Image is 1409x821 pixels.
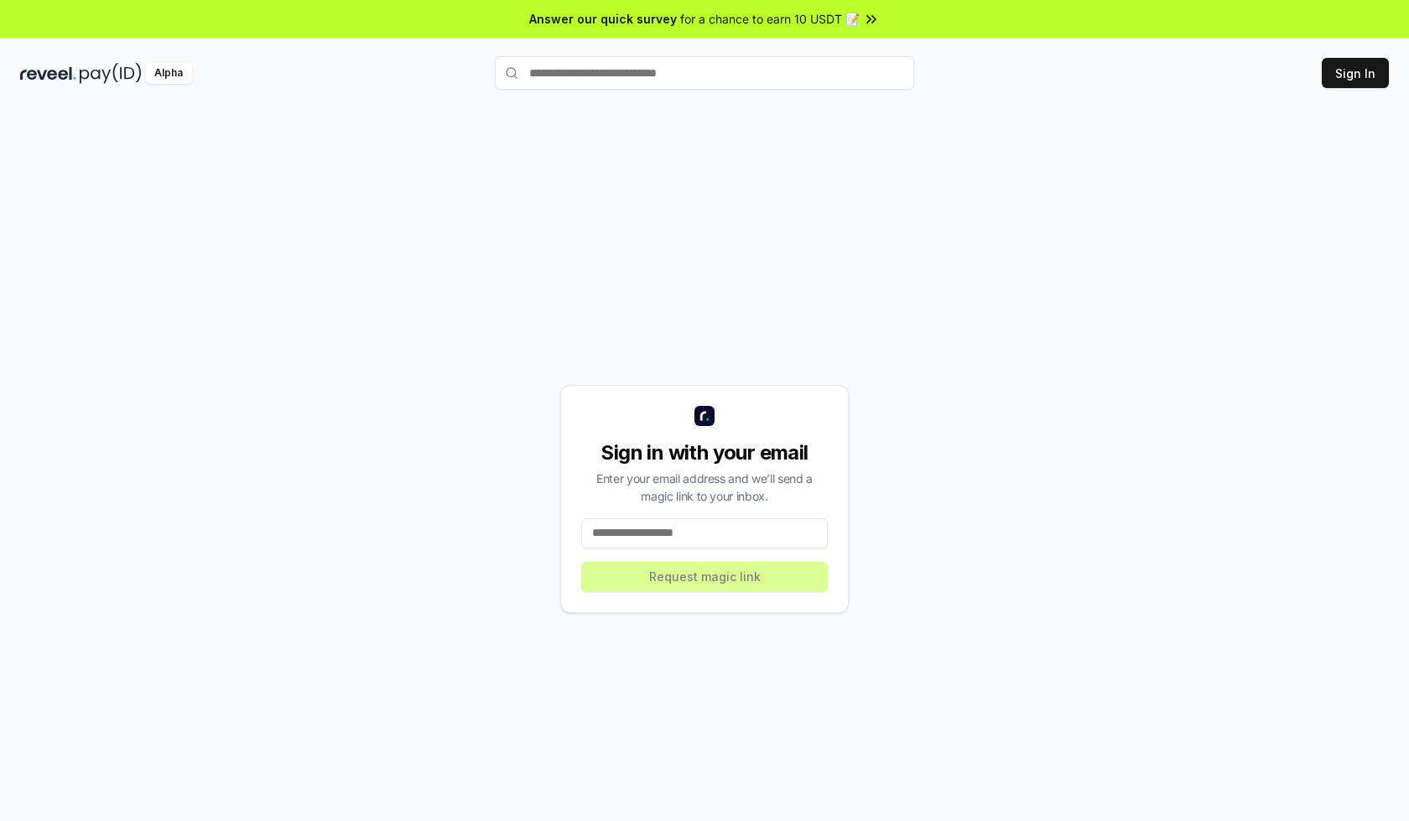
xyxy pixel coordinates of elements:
[80,63,142,84] img: pay_id
[145,63,192,84] div: Alpha
[694,406,715,426] img: logo_small
[680,10,860,28] span: for a chance to earn 10 USDT 📝
[581,470,828,505] div: Enter your email address and we’ll send a magic link to your inbox.
[1322,58,1389,88] button: Sign In
[20,63,76,84] img: reveel_dark
[529,10,677,28] span: Answer our quick survey
[581,439,828,466] div: Sign in with your email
